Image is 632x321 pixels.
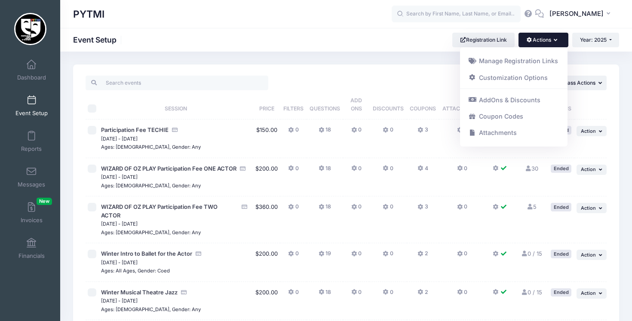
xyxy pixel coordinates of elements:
[86,76,268,90] input: Search events
[407,90,439,119] th: Coupons
[253,158,280,197] td: $200.00
[551,165,571,173] div: Ended
[73,4,104,24] h1: PYTMI
[101,165,236,172] span: WIZARD OF OZ PLAY Participation Fee ONE ACTOR
[464,69,564,86] a: Customization Options
[21,217,43,224] span: Invoices
[101,250,192,257] span: Winter Intro to Ballet for the Actor
[580,37,607,43] span: Year: 2025
[11,162,52,192] a: Messages
[549,9,604,18] span: [PERSON_NAME]
[101,229,201,235] small: Ages: [DEMOGRAPHIC_DATA], Gender: Any
[253,282,280,321] td: $200.00
[11,233,52,263] a: Financials
[253,90,280,119] th: Price
[195,251,202,257] i: Accepting Credit Card Payments
[241,204,248,210] i: Accepting Credit Card Payments
[457,126,467,138] button: 0
[551,250,571,258] div: Ended
[544,4,619,24] button: [PERSON_NAME]
[452,33,515,47] a: Registration Link
[351,203,362,215] button: 0
[457,165,467,177] button: 0
[11,91,52,121] a: Event Setup
[577,165,607,175] button: Action
[457,203,467,215] button: 0
[563,79,595,86] span: Mass Actions
[351,165,362,177] button: 0
[11,126,52,156] a: Reports
[351,250,362,262] button: 0
[319,203,331,215] button: 18
[73,35,124,44] h1: Event Setup
[439,90,485,119] th: Attachments
[417,288,428,301] button: 2
[101,203,218,219] span: WIZARD OF OZ PLAY Participation Fee TWO ACTOR
[577,126,607,136] button: Action
[288,165,298,177] button: 0
[572,33,619,47] button: Year: 2025
[15,110,48,117] span: Event Setup
[239,166,246,171] i: Accepting Credit Card Payments
[253,196,280,243] td: $360.00
[383,250,393,262] button: 0
[383,126,393,138] button: 0
[101,144,201,150] small: Ages: [DEMOGRAPHIC_DATA], Gender: Any
[288,288,298,301] button: 0
[577,203,607,213] button: Action
[383,165,393,177] button: 0
[521,250,542,257] a: 0 / 15
[14,13,46,45] img: PYTMI
[464,125,564,141] a: Attachments
[18,181,45,188] span: Messages
[319,250,331,262] button: 19
[101,289,178,296] span: Winter Musical Theatre Jazz
[521,289,542,296] a: 0 / 15
[253,243,280,282] td: $200.00
[11,55,52,85] a: Dashboard
[350,97,362,112] span: Add Ons
[101,221,138,227] small: [DATE] - [DATE]
[525,165,538,172] a: 30
[172,127,178,133] i: Accepting Credit Card Payments
[288,126,298,138] button: 0
[351,126,362,138] button: 0
[392,6,521,23] input: Search by First Name, Last Name, or Email...
[581,128,596,134] span: Action
[551,288,571,297] div: Ended
[383,203,393,215] button: 0
[37,198,52,205] span: New
[464,92,564,108] a: AddOns & Discounts
[319,126,331,138] button: 18
[577,288,607,299] button: Action
[457,250,467,262] button: 0
[518,33,568,47] button: Actions
[457,288,467,301] button: 0
[101,183,201,189] small: Ages: [DEMOGRAPHIC_DATA], Gender: Any
[373,105,404,112] span: Discounts
[410,105,436,112] span: Coupons
[101,136,138,142] small: [DATE] - [DATE]
[581,252,596,258] span: Action
[21,145,42,153] span: Reports
[101,306,201,312] small: Ages: [DEMOGRAPHIC_DATA], Gender: Any
[369,90,407,119] th: Discounts
[253,119,280,158] td: $150.00
[581,166,596,172] span: Action
[343,90,369,119] th: Add Ons
[551,203,571,211] div: Ended
[351,288,362,301] button: 0
[417,165,428,177] button: 4
[307,90,344,119] th: Questions
[99,90,253,119] th: Session
[581,205,596,211] span: Action
[101,174,138,180] small: [DATE] - [DATE]
[101,298,138,304] small: [DATE] - [DATE]
[383,288,393,301] button: 0
[101,126,169,133] span: Participation Fee TECHIE
[11,198,52,228] a: InvoicesNew
[319,165,331,177] button: 18
[417,203,428,215] button: 3
[181,290,187,295] i: Accepting Credit Card Payments
[526,203,537,210] a: 5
